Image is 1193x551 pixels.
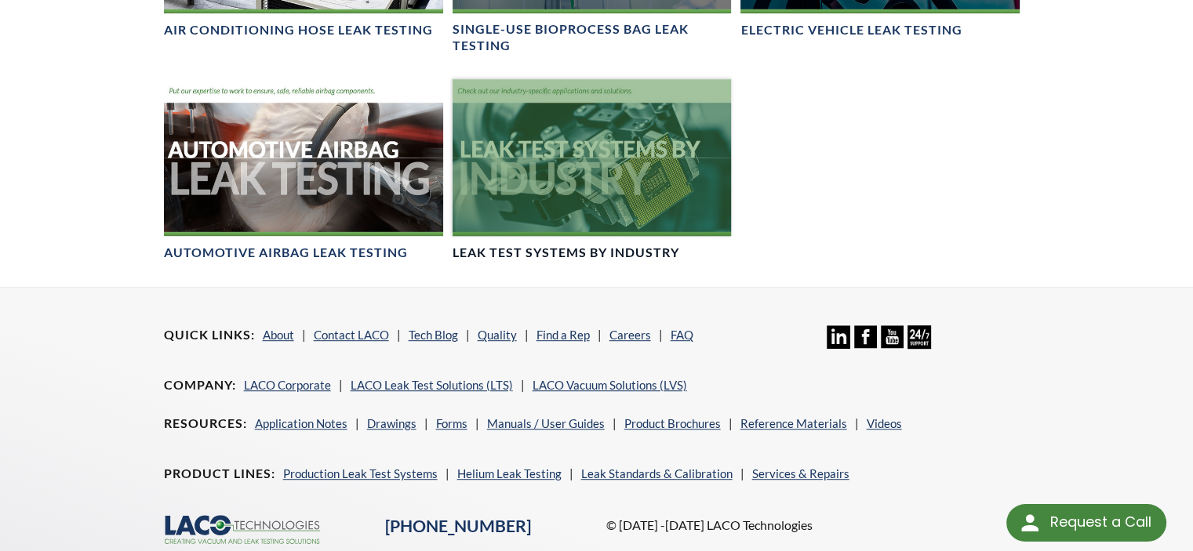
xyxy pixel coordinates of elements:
[453,79,732,261] a: Leak Test Systems by Industry headerLeak Test Systems by Industry
[164,415,247,432] h4: Resources
[164,22,433,38] h4: Air Conditioning Hose Leak Testing
[867,416,902,430] a: Videos
[740,22,962,38] h4: Electric Vehicle Leak Testing
[164,466,275,482] h4: Product Lines
[1049,504,1151,540] div: Request a Call
[907,325,930,348] img: 24/7 Support Icon
[409,328,458,342] a: Tech Blog
[740,416,847,430] a: Reference Materials
[457,466,562,480] a: Helium Leak Testing
[164,79,443,261] a: Automotive Airbag Leak Testing headerAutomotive Airbag Leak Testing
[1017,510,1042,535] img: round button
[367,416,416,430] a: Drawings
[533,378,687,392] a: LACO Vacuum Solutions (LVS)
[609,328,651,342] a: Careers
[581,466,733,480] a: Leak Standards & Calibration
[478,328,517,342] a: Quality
[385,516,531,536] a: [PHONE_NUMBER]
[536,328,590,342] a: Find a Rep
[164,327,255,343] h4: Quick Links
[283,466,438,480] a: Production Leak Test Systems
[263,328,294,342] a: About
[164,245,408,261] h4: Automotive Airbag Leak Testing
[255,416,347,430] a: Application Notes
[907,337,930,351] a: 24/7 Support
[624,416,721,430] a: Product Brochures
[244,378,331,392] a: LACO Corporate
[351,378,513,392] a: LACO Leak Test Solutions (LTS)
[436,416,467,430] a: Forms
[314,328,389,342] a: Contact LACO
[487,416,605,430] a: Manuals / User Guides
[164,377,236,393] h4: Company
[453,21,732,54] h4: Single-Use Bioprocess Bag Leak Testing
[1006,504,1166,542] div: Request a Call
[752,466,849,480] a: Services & Repairs
[453,245,679,261] h4: Leak Test Systems by Industry
[606,515,1029,535] p: © [DATE] -[DATE] LACO Technologies
[671,328,693,342] a: FAQ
